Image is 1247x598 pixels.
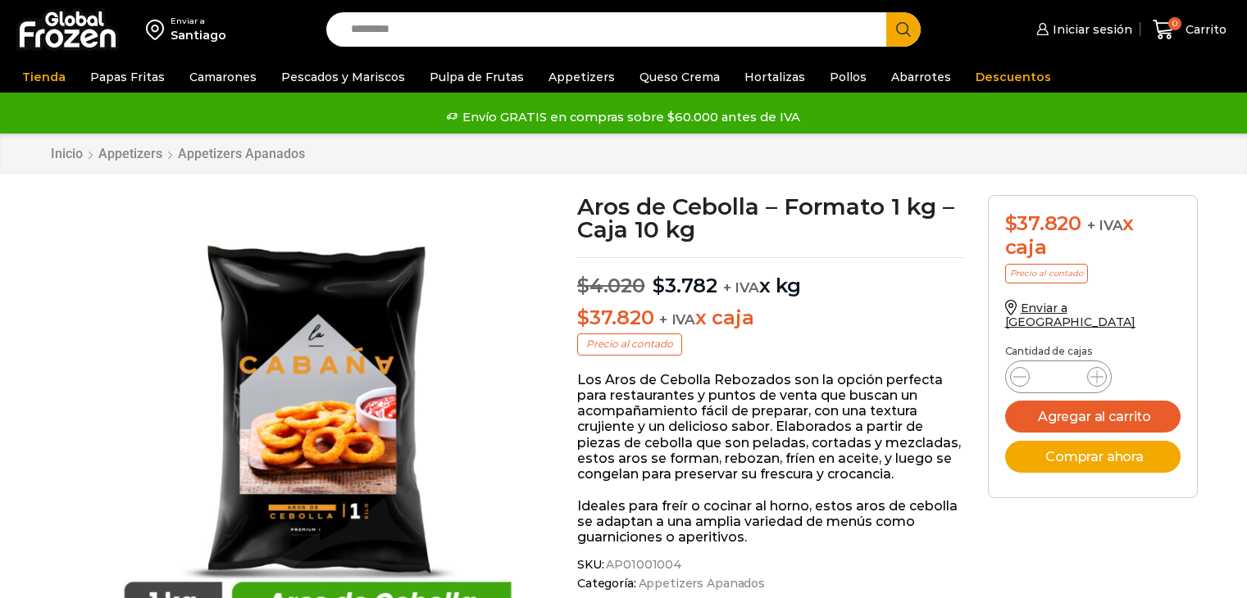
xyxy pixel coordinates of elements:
a: Pollos [821,61,875,93]
a: Camarones [181,61,265,93]
span: $ [1005,211,1017,235]
span: $ [577,274,589,297]
p: x caja [577,306,963,330]
div: Enviar a [171,16,226,27]
a: 0 Carrito [1149,11,1231,49]
p: Precio al contado [577,333,682,355]
button: Agregar al carrito [1005,401,1181,433]
a: Abarrotes [883,61,959,93]
a: Queso Crema [631,61,728,93]
h1: Aros de Cebolla – Formato 1 kg – Caja 10 kg [577,195,963,241]
div: x caja [1005,212,1181,260]
span: + IVA [723,279,759,296]
a: Papas Fritas [82,61,173,93]
span: $ [653,274,665,297]
p: Precio al contado [1005,264,1088,283]
span: Iniciar sesión [1049,21,1132,38]
bdi: 37.820 [577,306,653,329]
span: 0 [1168,17,1181,30]
a: Inicio [50,146,84,161]
p: Los Aros de Cebolla Rebozados son la opción perfecta para restaurantes y puntos de venta que busc... [577,372,963,482]
bdi: 3.782 [653,274,717,297]
button: Comprar ahora [1005,441,1181,473]
span: $ [577,306,589,329]
a: Descuentos [967,61,1059,93]
a: Pulpa de Frutas [421,61,532,93]
a: Tienda [14,61,74,93]
bdi: 37.820 [1005,211,1081,235]
a: Appetizers [98,146,163,161]
p: Ideales para freír o cocinar al horno, estos aros de cebolla se adaptan a una amplia variedad de ... [577,498,963,546]
p: x kg [577,257,963,298]
span: AP01001004 [603,558,682,572]
button: Search button [886,12,921,47]
a: Appetizers Apanados [636,577,765,591]
img: address-field-icon.svg [146,16,171,43]
span: Carrito [1181,21,1227,38]
span: SKU: [577,558,963,572]
a: Iniciar sesión [1032,13,1132,46]
a: Pescados y Mariscos [273,61,413,93]
a: Appetizers Apanados [177,146,306,161]
a: Enviar a [GEOGRAPHIC_DATA] [1005,301,1136,329]
a: Appetizers [540,61,623,93]
bdi: 4.020 [577,274,645,297]
div: Santiago [171,27,226,43]
span: + IVA [1087,217,1123,233]
a: Hortalizas [736,61,813,93]
input: Product quantity [1043,365,1074,388]
p: Cantidad de cajas [1005,346,1181,357]
span: + IVA [659,311,695,328]
span: Categoría: [577,577,963,591]
nav: Breadcrumb [50,146,306,161]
